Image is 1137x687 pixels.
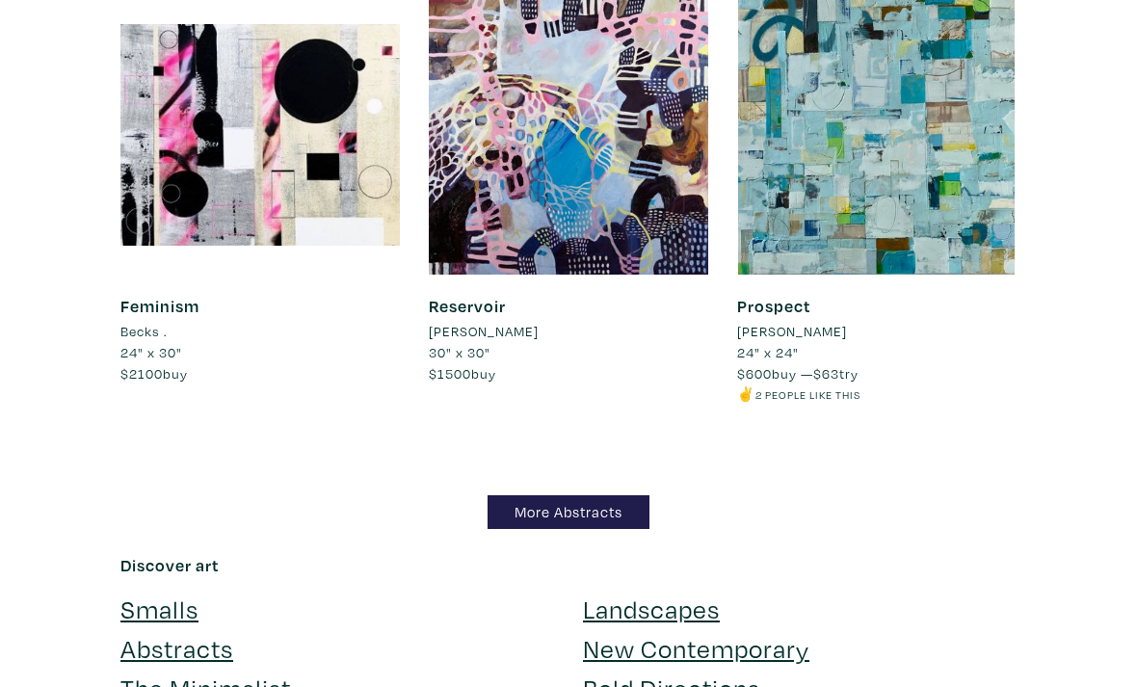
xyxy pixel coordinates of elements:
[583,631,809,665] a: New Contemporary
[737,321,1017,342] a: [PERSON_NAME]
[120,592,198,625] a: Smalls
[429,364,496,383] span: buy
[429,343,490,361] span: 30" x 30"
[755,387,860,402] small: 2 people like this
[120,555,1017,576] h6: Discover art
[737,321,847,342] li: [PERSON_NAME]
[737,364,859,383] span: buy — try
[488,495,649,529] a: More Abstracts
[120,343,182,361] span: 24" x 30"
[813,364,839,383] span: $63
[429,295,506,317] a: Reservoir
[737,343,799,361] span: 24" x 24"
[120,321,400,342] a: Becks .
[583,592,720,625] a: Landscapes
[120,321,168,342] li: Becks .
[429,321,708,342] a: [PERSON_NAME]
[737,383,1017,405] li: ✌️
[737,295,810,317] a: Prospect
[120,364,188,383] span: buy
[429,364,471,383] span: $1500
[120,364,163,383] span: $2100
[429,321,539,342] li: [PERSON_NAME]
[120,295,199,317] a: Feminism
[737,364,772,383] span: $600
[120,631,233,665] a: Abstracts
